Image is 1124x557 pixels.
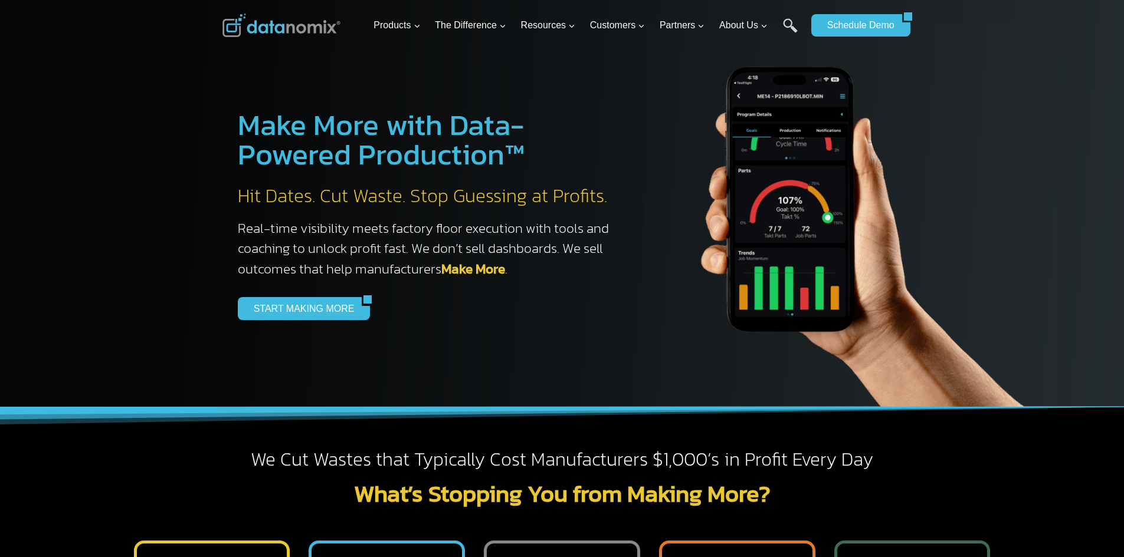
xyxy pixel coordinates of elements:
[811,14,902,37] a: Schedule Demo
[222,14,340,37] img: Datanomix
[783,18,798,45] a: Search
[238,184,621,209] h2: Hit Dates. Cut Waste. Stop Guessing at Profits.
[521,18,575,33] span: Resources
[222,447,902,472] h2: We Cut Wastes that Typically Cost Manufacturers $1,000’s in Profit Every Day
[373,18,420,33] span: Products
[238,297,362,319] a: START MAKING MORE
[660,18,704,33] span: Partners
[590,18,645,33] span: Customers
[238,218,621,279] h3: Real-time visibility meets factory floor execution with tools and coaching to unlock profit fast....
[238,110,621,169] h1: Make More with Data-Powered Production™
[441,259,505,279] a: Make More
[645,24,1058,407] img: The Datanoix Mobile App available on Android and iOS Devices
[369,6,805,45] nav: Primary Navigation
[222,482,902,505] h2: What’s Stopping You from Making More?
[719,18,768,33] span: About Us
[435,18,506,33] span: The Difference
